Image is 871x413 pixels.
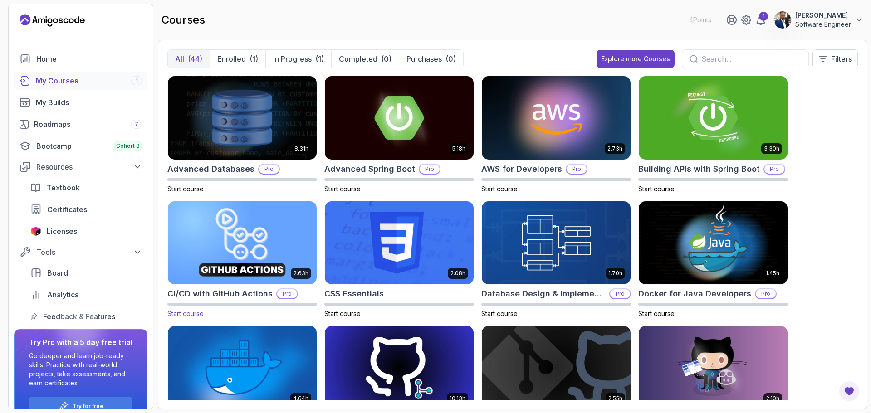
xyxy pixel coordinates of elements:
span: Start course [481,310,518,317]
a: board [25,264,147,282]
span: Start course [167,185,204,193]
a: analytics [25,286,147,304]
button: Enrolled(1) [210,50,265,68]
img: Docker for Java Developers card [639,201,788,285]
p: Enrolled [217,53,246,64]
h2: Database Design & Implementation [481,287,606,300]
span: Textbook [47,182,80,193]
button: Completed(0) [331,50,399,68]
p: 10.13h [450,395,465,402]
div: (1) [315,53,324,64]
input: Search... [701,53,801,64]
img: AWS for Developers card [482,76,631,160]
a: builds [14,93,147,112]
img: Building APIs with Spring Boot card [639,76,788,160]
p: 1.70h [608,270,622,277]
h2: Advanced Spring Boot [324,163,415,175]
a: feedback [25,307,147,326]
p: 4 Points [689,15,711,24]
p: 2.73h [607,145,622,152]
a: 1 [755,15,766,25]
span: Start course [638,185,675,193]
div: (44) [188,53,202,64]
div: Tools [36,247,142,258]
button: All(44) [168,50,210,68]
button: Open Feedback Button [838,380,860,402]
h2: Advanced Databases [167,163,254,175]
p: Pro [764,165,784,174]
p: Go deeper and learn job-ready skills. Practice with real-world projects, take assessments, and ea... [29,351,132,388]
span: Certificates [47,204,87,215]
img: Git & GitHub Fundamentals card [482,326,631,409]
p: 5.18h [452,145,465,152]
span: Start course [638,310,675,317]
img: user profile image [774,11,791,29]
p: In Progress [273,53,312,64]
p: [PERSON_NAME] [795,11,851,20]
button: Purchases(0) [399,50,463,68]
a: courses [14,72,147,90]
p: Purchases [406,53,442,64]
h2: Building APIs with Spring Boot [638,163,760,175]
a: Landing page [20,13,85,28]
img: CSS Essentials card [325,201,474,285]
p: Completed [339,53,377,64]
div: 1 [759,12,768,21]
button: Explore more Courses [597,50,675,68]
p: Pro [259,165,279,174]
div: Roadmaps [34,119,142,130]
p: 2.55h [608,395,622,402]
p: 2.10h [766,395,779,402]
a: certificates [25,200,147,219]
a: licenses [25,222,147,240]
h2: CSS Essentials [324,287,384,300]
div: (1) [250,53,258,64]
img: GitHub Toolkit card [639,326,788,409]
div: My Builds [36,97,142,108]
button: Tools [14,244,147,260]
h2: CI/CD with GitHub Actions [167,287,273,300]
span: Feedback & Features [43,311,115,322]
a: bootcamp [14,137,147,155]
p: 2.08h [450,270,465,277]
div: My Courses [36,75,142,86]
span: Start course [167,310,204,317]
p: Pro [277,289,297,298]
div: Bootcamp [36,141,142,151]
span: Board [47,267,68,278]
h2: courses [161,13,205,27]
div: Explore more Courses [601,54,670,63]
a: roadmaps [14,115,147,133]
p: 8.31h [294,145,308,152]
a: Try for free [73,403,103,410]
img: Advanced Spring Boot card [325,76,474,160]
p: 1.45h [766,270,779,277]
h2: AWS for Developers [481,163,562,175]
p: Pro [756,289,776,298]
p: 2.63h [294,270,308,277]
span: 1 [136,77,138,84]
span: Start course [481,185,518,193]
span: Licenses [47,226,77,237]
a: home [14,50,147,68]
a: textbook [25,179,147,197]
button: Resources [14,159,147,175]
span: Start course [324,185,361,193]
span: Analytics [47,289,78,300]
img: CI/CD with GitHub Actions card [164,199,320,287]
button: Filters [812,49,858,68]
img: jetbrains icon [30,227,41,236]
span: Cohort 3 [116,142,140,150]
p: Pro [610,289,630,298]
p: Pro [420,165,440,174]
div: (0) [381,53,391,64]
span: 7 [135,121,138,128]
img: Advanced Databases card [168,76,317,160]
p: Filters [831,53,852,64]
button: In Progress(1) [265,50,331,68]
p: 4.64h [293,395,308,402]
p: Software Engineer [795,20,851,29]
img: Git for Professionals card [325,326,474,409]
